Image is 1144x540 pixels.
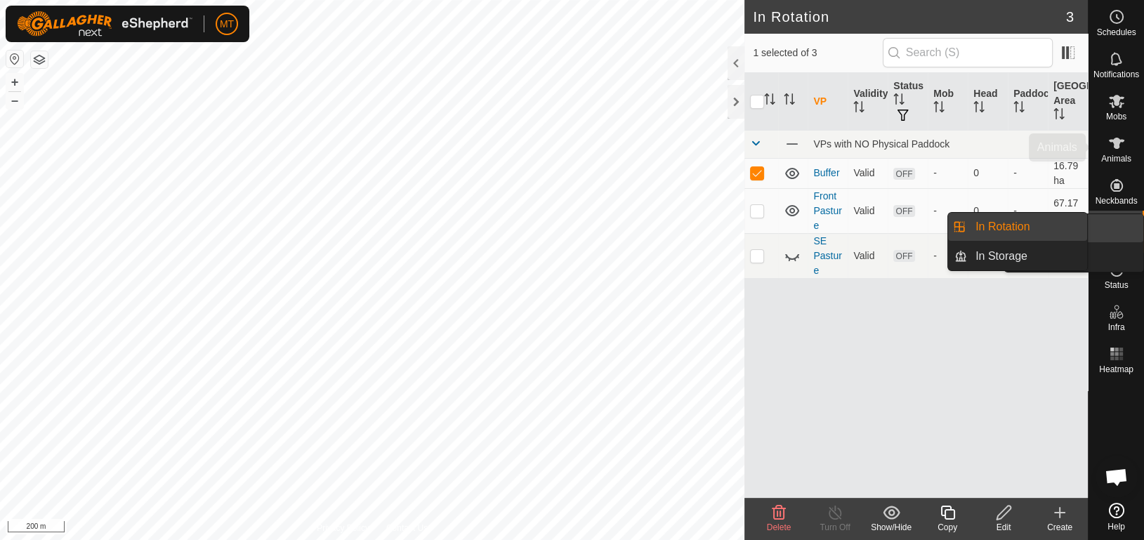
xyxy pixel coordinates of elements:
a: Buffer [813,167,839,178]
th: Validity [848,73,888,131]
th: Head [968,73,1008,131]
span: Infra [1107,323,1124,331]
p-sorticon: Activate to sort [1013,103,1025,114]
button: Map Layers [31,51,48,68]
a: Privacy Policy [317,522,369,534]
span: Mobs [1106,112,1126,121]
td: 0 [968,188,1008,233]
span: MT [220,17,234,32]
th: Mob [928,73,968,131]
div: Edit [975,521,1032,534]
span: OFF [893,205,914,217]
span: 3 [1066,6,1074,27]
th: [GEOGRAPHIC_DATA] Area [1048,73,1088,131]
li: In Storage [948,242,1087,270]
span: Animals [1101,154,1131,163]
p-sorticon: Activate to sort [1053,110,1065,121]
div: VPs with NO Physical Paddock [813,138,1082,150]
a: Help [1089,497,1144,536]
div: - [933,204,962,218]
button: – [6,92,23,109]
p-sorticon: Activate to sort [853,103,864,114]
a: Contact Us [386,522,428,534]
span: Schedules [1096,28,1136,37]
td: Valid [848,188,888,233]
div: - [933,166,962,180]
img: Gallagher Logo [17,11,192,37]
a: In Storage [967,242,1087,270]
th: VP [808,73,848,131]
th: Status [888,73,928,131]
div: Show/Hide [863,521,919,534]
span: Status [1104,281,1128,289]
p-sorticon: Activate to sort [933,103,945,114]
td: 16.79 ha [1048,158,1088,188]
span: Delete [767,522,791,532]
td: 0 [968,158,1008,188]
p-sorticon: Activate to sort [764,96,775,107]
div: Turn Off [807,521,863,534]
div: Copy [919,521,975,534]
td: - [1008,188,1048,233]
span: OFF [893,250,914,262]
td: 67.17 ha [1048,188,1088,233]
td: Valid [848,233,888,278]
td: Valid [848,158,888,188]
a: In Rotation [967,213,1087,241]
th: Paddock [1008,73,1048,131]
a: Front Pasture [813,190,841,231]
div: - [933,249,962,263]
p-sorticon: Activate to sort [893,96,905,107]
span: Neckbands [1095,197,1137,205]
span: 1 selected of 3 [753,46,882,60]
p-sorticon: Activate to sort [784,96,795,107]
div: Open chat [1096,456,1138,498]
span: Help [1107,522,1125,531]
button: Reset Map [6,51,23,67]
li: In Rotation [948,213,1087,241]
button: + [6,74,23,91]
td: - [1008,158,1048,188]
span: Notifications [1093,70,1139,79]
input: Search (S) [883,38,1053,67]
span: In Rotation [975,218,1030,235]
span: OFF [893,168,914,180]
p-sorticon: Activate to sort [973,103,985,114]
span: In Storage [975,248,1027,265]
a: SE Pasture [813,235,841,276]
h2: In Rotation [753,8,1066,25]
span: Heatmap [1099,365,1133,374]
div: Create [1032,521,1088,534]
